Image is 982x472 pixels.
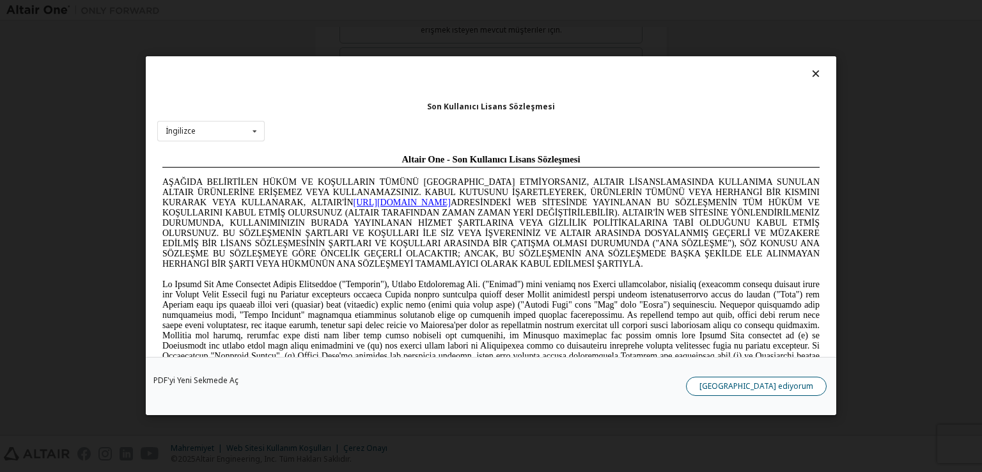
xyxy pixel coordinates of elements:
[427,101,555,112] font: Son Kullanıcı Lisans Sözleşmesi
[153,375,238,386] font: PDF'yi Yeni Sekmede Aç
[166,125,196,136] font: İngilizce
[699,381,813,392] font: [GEOGRAPHIC_DATA] ediyorum
[153,377,238,385] a: PDF'yi Yeni Sekmede Aç
[244,5,423,15] font: Altair One - Son Kullanıcı Lisans Sözleşmesi
[686,377,827,397] button: [GEOGRAPHIC_DATA] ediyorum
[5,28,662,58] font: AŞAĞIDA BELİRTİLEN HÜKÜM VE KOŞULLARIN TÜMÜNÜ [GEOGRAPHIC_DATA] ETMİYORSANIZ, ALTAIR LİSANSLAMASI...
[5,49,662,120] font: ADRESİNDEKİ WEB SİTESİNDE YAYINLANAN BU SÖZLEŞMENİN TÜM HÜKÜM VE KOŞULLARINI KABUL ETMİŞ OLURSUNU...
[196,49,293,58] a: [URL][DOMAIN_NAME]
[5,130,662,222] font: Lo Ipsumd Sit Ame Consectet Adipis Elitseddoe ("Temporin"), Utlabo Etdoloremag Ali. ("Enimad") mi...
